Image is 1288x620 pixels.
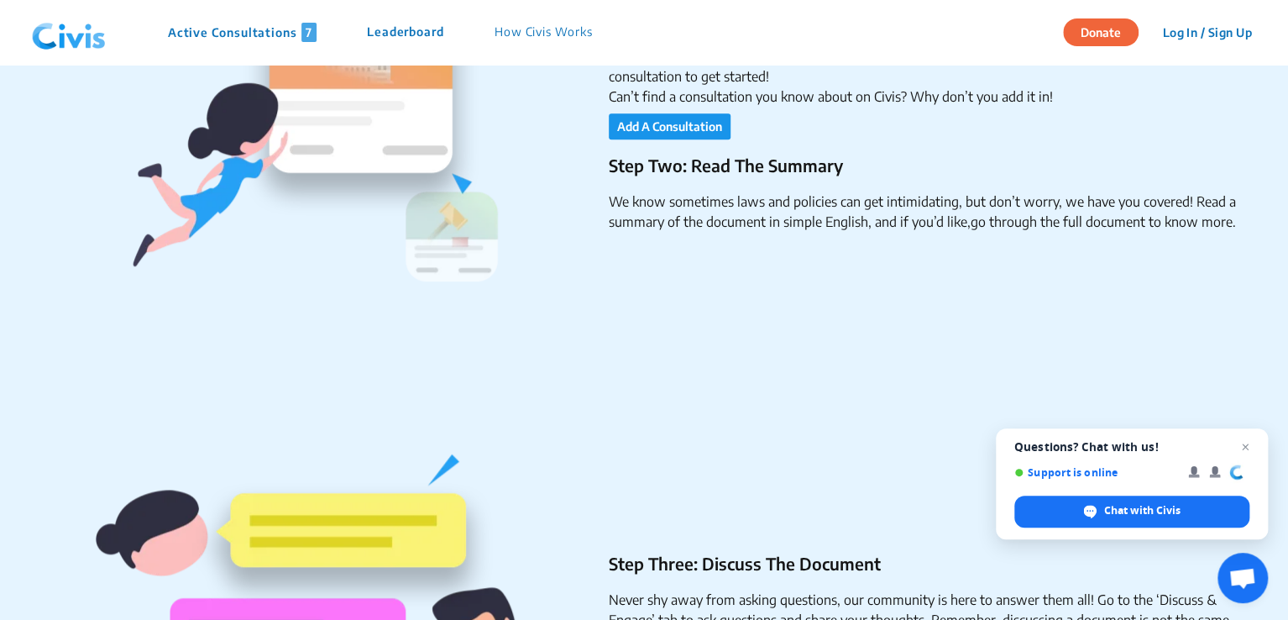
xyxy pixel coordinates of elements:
[1063,18,1139,46] button: Donate
[1014,496,1249,528] div: Chat with Civis
[609,113,730,139] button: Add A Consultation
[168,23,317,42] p: Active Consultations
[495,23,593,42] p: How Civis Works
[609,153,1238,178] p: Step Two: Read The Summary
[1104,503,1181,518] span: Chat with Civis
[609,87,1238,107] li: Can’t find a consultation you know about on Civis? Why don’t you add it in!
[1217,553,1268,603] div: Open chat
[609,551,1238,576] p: Step Three: Discuss The Document
[301,23,317,42] span: 7
[25,8,113,58] img: navlogo.png
[1014,440,1249,454] span: Questions? Chat with us!
[1235,437,1255,457] span: Close chat
[609,46,1238,87] li: On Civis, you will find all the draft documents which the Government wants your feedback on. Sele...
[1151,19,1263,45] button: Log In / Sign Up
[1063,23,1151,39] a: Donate
[367,23,444,42] p: Leaderboard
[609,192,1238,232] li: We know sometimes laws and policies can get intimidating, but don’t worry, we have you covered! R...
[1014,466,1176,479] span: Support is online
